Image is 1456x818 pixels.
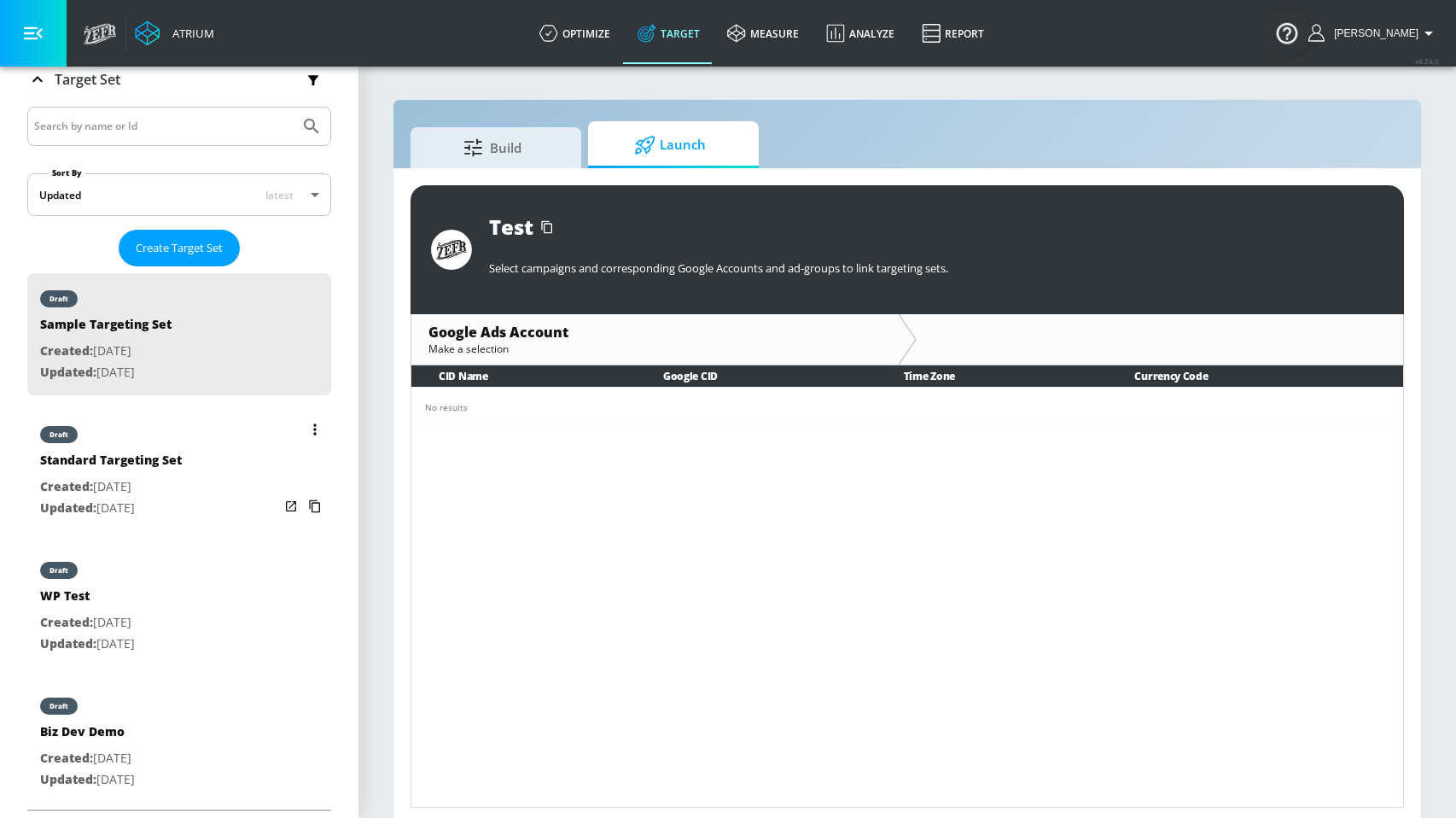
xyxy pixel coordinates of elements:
div: draftStandard Targeting SetCreated:[DATE]Updated:[DATE] [27,409,331,531]
div: draftBiz Dev DemoCreated:[DATE]Updated:[DATE] [27,681,331,803]
button: [PERSON_NAME] [1308,23,1439,44]
th: Currency Code [1107,365,1403,387]
span: Created: [40,614,93,630]
nav: list of Target Set [27,266,331,809]
div: draftWP TestCreated:[DATE]Updated:[DATE] [27,545,331,667]
p: Target Set [55,70,120,89]
button: Copy Targeting Set Link [303,494,327,518]
div: draft [50,430,68,439]
button: Open Resource Center [1263,9,1311,56]
div: Make a selection [428,342,881,356]
div: Standard Targeting Set [40,452,182,476]
div: Target Set [27,107,331,809]
div: draft [50,295,68,303]
a: Report [908,3,998,64]
div: Google Ads Account [428,323,881,342]
span: Created: [40,478,93,494]
th: Time Zone [877,365,1108,387]
span: Updated: [40,771,96,787]
p: Select campaigns and corresponding Google Accounts and ad-groups to link targeting sets. [489,260,1383,276]
span: Build [428,127,557,168]
div: Updated [39,188,81,202]
div: No results [425,401,1389,414]
span: Updated: [40,500,96,516]
p: [DATE] [40,769,135,791]
span: Updated: [40,635,96,651]
span: v 4.24.0 [1415,56,1439,66]
div: draft [50,702,68,710]
p: [DATE] [40,634,135,655]
div: Atrium [166,26,214,41]
span: Updated: [40,364,96,380]
p: [DATE] [40,748,135,769]
p: [DATE] [40,498,182,519]
div: draftSample Targeting SetCreated:[DATE]Updated:[DATE] [27,273,331,395]
th: Google CID [636,365,877,387]
div: Test [489,213,533,241]
span: login as: uyen.hoang@zefr.com [1327,27,1418,39]
a: Target [624,3,713,64]
span: Create Target Set [136,238,223,258]
p: [DATE] [40,476,182,498]
a: optimize [526,3,624,64]
button: Create Target Set [119,230,240,266]
label: Sort By [49,167,85,178]
span: Launch [605,125,735,166]
div: WP Test [40,587,135,612]
p: [DATE] [40,612,135,634]
a: Atrium [135,20,214,46]
div: draft [50,566,68,575]
div: Google Ads AccountMake a selection [411,314,898,365]
th: CID Name [411,365,636,387]
div: Sample Targeting Set [40,316,172,341]
div: Target Set [27,51,331,108]
span: Created: [40,342,93,359]
a: Analyze [812,3,908,64]
span: latest [265,188,294,202]
button: Open in new window [279,494,303,518]
span: Created: [40,750,93,766]
div: Biz Dev Demo [40,723,135,748]
input: Search by name or Id [34,115,293,137]
a: measure [713,3,812,64]
p: [DATE] [40,341,172,362]
p: [DATE] [40,362,172,383]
